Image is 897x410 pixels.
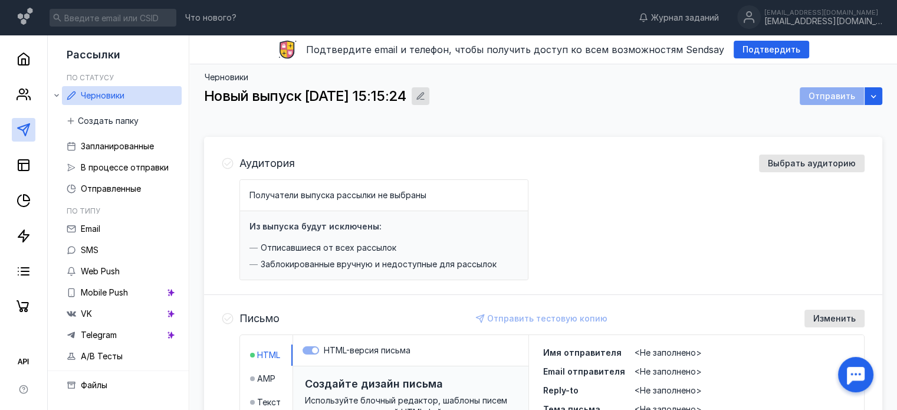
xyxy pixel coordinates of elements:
[813,314,856,324] span: Изменить
[734,41,809,58] button: Подтвердить
[81,245,98,255] span: SMS
[742,45,800,55] span: Подтвердить
[261,242,396,254] span: Отписавшиеся от всех рассылок
[62,347,182,366] a: A/B Тесты
[185,14,236,22] span: Что нового?
[81,224,100,234] span: Email
[543,347,622,357] span: Имя отправителя
[67,73,114,82] h5: По статусу
[62,262,182,281] a: Web Push
[81,287,128,297] span: Mobile Push
[249,221,382,231] h4: Из выпуска будут исключены:
[257,396,281,408] span: Текст
[50,9,176,27] input: Введите email или CSID
[651,12,719,24] span: Журнал заданий
[261,258,497,270] span: Заблокированные вручную и недоступные для рассылок
[305,378,443,390] h3: Создайте дизайн письма
[67,206,100,215] h5: По типу
[249,190,426,200] span: Получатели выпуска рассылки не выбраны
[239,158,295,169] h4: Аудитория
[257,349,280,361] span: HTML
[324,345,410,355] span: HTML-версия письма
[81,266,120,276] span: Web Push
[239,313,280,324] h4: Письмо
[257,373,275,385] span: AMP
[62,158,182,177] a: В процессе отправки
[81,141,154,151] span: Запланированные
[81,330,117,340] span: Telegram
[62,241,182,260] a: SMS
[81,309,92,319] span: VK
[67,48,120,61] span: Рассылки
[62,179,182,198] a: Отправленные
[62,137,182,156] a: Запланированные
[759,155,865,172] button: Выбрать аудиторию
[179,14,242,22] a: Что нового?
[62,283,182,302] a: Mobile Push
[543,385,579,395] span: Reply-to
[62,112,144,130] button: Создать папку
[764,9,882,16] div: [EMAIL_ADDRESS][DOMAIN_NAME]
[306,44,724,55] span: Подтвердите email и телефон, чтобы получить доступ ко всем возможностям Sendsay
[764,17,882,27] div: [EMAIL_ADDRESS][DOMAIN_NAME]
[81,380,107,390] span: Файлы
[62,219,182,238] a: Email
[635,366,702,376] span: <Не заполнено>
[81,183,141,193] span: Отправленные
[81,90,124,100] span: Черновики
[633,12,725,24] a: Журнал заданий
[543,366,625,376] span: Email отправителя
[62,326,182,345] a: Telegram
[81,162,169,172] span: В процессе отправки
[768,159,856,169] span: Выбрать аудиторию
[635,385,702,395] span: <Не заполнено>
[804,310,865,327] button: Изменить
[78,116,139,126] span: Создать папку
[635,347,702,357] span: <Не заполнено>
[205,72,248,82] a: Черновики
[62,376,182,395] a: Файлы
[81,351,123,361] span: A/B Тесты
[204,87,406,104] span: Новый выпуск [DATE] 15:15:24
[62,304,182,323] a: VK
[62,86,182,105] a: Черновики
